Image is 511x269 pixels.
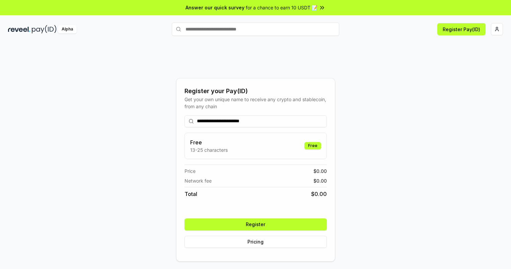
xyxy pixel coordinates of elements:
[58,25,77,33] div: Alpha
[185,190,197,198] span: Total
[185,236,327,248] button: Pricing
[185,86,327,96] div: Register your Pay(ID)
[190,138,228,146] h3: Free
[311,190,327,198] span: $ 0.00
[313,177,327,184] span: $ 0.00
[246,4,317,11] span: for a chance to earn 10 USDT 📝
[185,167,196,175] span: Price
[186,4,244,11] span: Answer our quick survey
[185,177,212,184] span: Network fee
[32,25,57,33] img: pay_id
[185,96,327,110] div: Get your own unique name to receive any crypto and stablecoin, from any chain
[190,146,228,153] p: 13-25 characters
[304,142,321,149] div: Free
[313,167,327,175] span: $ 0.00
[185,218,327,230] button: Register
[8,25,30,33] img: reveel_dark
[437,23,486,35] button: Register Pay(ID)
